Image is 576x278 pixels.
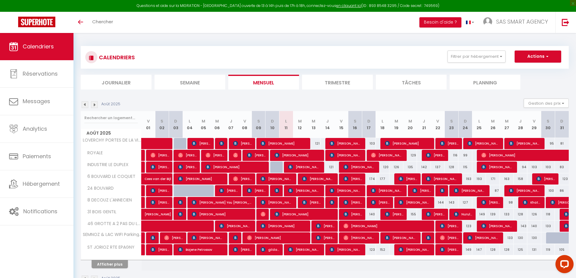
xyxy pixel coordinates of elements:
[376,111,390,138] th: 18
[431,197,445,208] div: 144
[288,161,321,173] span: [PERSON_NAME]
[247,185,265,196] span: [PERSON_NAME]
[376,162,390,173] div: 120
[151,232,155,244] span: [PERSON_NAME]
[514,111,528,138] th: 28
[458,221,472,232] div: 123
[417,111,431,138] th: 21
[340,118,343,124] abbr: V
[486,185,500,196] div: 87
[23,97,50,105] span: Messages
[307,138,321,149] div: 121
[423,118,425,124] abbr: J
[527,111,541,138] th: 29
[514,209,528,220] div: 128
[215,118,219,124] abbr: M
[178,161,197,173] span: [PERSON_NAME]
[285,118,287,124] abbr: L
[362,138,376,149] div: 103
[257,118,260,124] abbr: S
[142,209,155,220] a: [PERSON_NAME]
[458,173,472,185] div: 193
[376,173,390,185] div: 177
[403,111,417,138] th: 20
[533,118,535,124] abbr: V
[367,118,370,124] abbr: D
[279,111,293,138] th: 11
[147,118,150,124] abbr: V
[472,173,486,185] div: 193
[97,51,135,64] h3: CALENDRIERS
[88,12,118,33] a: Chercher
[151,149,169,161] span: [PERSON_NAME]
[23,208,57,215] span: Notifications
[92,260,128,268] button: Afficher plus
[362,209,376,220] div: 140
[145,205,172,217] span: [PERSON_NAME]
[261,197,293,208] span: [PERSON_NAME]
[467,232,500,244] span: [PERSON_NAME]
[183,111,197,138] th: 04
[92,18,113,25] span: Chercher
[514,162,528,173] div: 94
[330,197,334,208] span: [PERSON_NAME]
[541,244,555,255] div: 119
[412,185,431,196] span: [PERSON_NAME]
[192,197,252,208] span: [PERSON_NAME] You [PERSON_NAME]
[472,111,486,138] th: 25
[481,197,500,208] span: [PERSON_NAME]
[202,118,205,124] abbr: M
[178,149,197,161] span: [PERSON_NAME]
[174,118,177,124] abbr: D
[479,12,555,33] a: ... SAS SMART AGENCY
[151,244,169,255] span: [PERSON_NAME]
[82,150,105,156] span: ROYALE
[371,149,403,161] span: [PERSON_NAME]
[321,162,334,173] div: 121
[233,138,252,149] span: [PERSON_NAME]
[230,118,232,124] abbr: J
[142,173,155,185] a: Cees van der Bijl
[82,197,133,204] span: 8 DECOUZ L'ANNECIEN
[243,118,246,124] abbr: V
[547,118,549,124] abbr: S
[155,75,225,90] li: Semaine
[541,221,555,232] div: 133
[197,111,210,138] th: 05
[509,138,541,149] span: [PERSON_NAME]
[440,244,458,255] span: [PERSON_NAME]
[445,197,459,208] div: 143
[189,118,190,124] abbr: L
[445,150,459,161] div: 116
[233,173,252,185] span: [PERSON_NAME]
[382,118,383,124] abbr: L
[454,185,486,196] span: [PERSON_NAME]
[500,232,514,244] div: 133
[419,17,461,28] button: Besoin d'aide ?
[23,70,58,77] span: Réservations
[458,244,472,255] div: 149
[302,75,373,90] li: Trimestre
[224,111,238,138] th: 07
[458,162,472,173] div: 115
[555,185,569,196] div: 86
[385,208,403,220] span: [PERSON_NAME]
[101,101,120,107] p: Août 2025
[541,185,555,196] div: 100
[450,75,520,90] li: Planning
[298,118,302,124] abbr: M
[454,208,472,220] span: Nurul [PERSON_NAME]
[399,197,431,208] span: [PERSON_NAME]
[505,118,509,124] abbr: M
[302,173,334,185] span: [PERSON_NAME]
[467,138,500,149] span: [PERSON_NAME]
[527,209,541,220] div: 126
[288,185,321,196] span: [PERSON_NAME]
[519,118,522,124] abbr: J
[500,111,514,138] th: 27
[541,138,555,149] div: 95
[23,152,51,160] span: Paiements
[151,185,169,196] span: [PERSON_NAME]
[362,173,376,185] div: 174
